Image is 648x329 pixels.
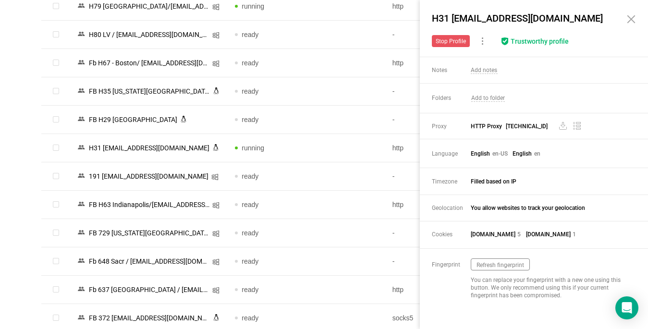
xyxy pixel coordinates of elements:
[86,255,212,268] div: Fb 648 Sacr / [EMAIL_ADDRESS][DOMAIN_NAME]
[432,205,470,211] span: Geolocation
[471,205,629,211] span: You allow websites to track your geolocation
[212,230,220,237] i: icon: windows
[429,10,616,27] div: Н31 [EMAIL_ADDRESS][DOMAIN_NAME]
[86,198,212,211] div: FB Н63 Indianapolis/[EMAIL_ADDRESS][DOMAIN_NAME] [1]
[471,67,498,74] span: Add notes
[492,150,508,157] span: en-US
[212,202,220,209] i: icon: windows
[385,219,542,247] td: -
[86,312,213,324] div: FB 372 [EMAIL_ADDRESS][DOMAIN_NAME]
[385,162,542,191] td: -
[212,60,220,67] i: icon: windows
[432,95,470,101] span: Folders
[432,261,470,268] span: Fingerprint
[242,286,258,293] span: ready
[242,59,258,67] span: ready
[212,3,220,11] i: icon: windows
[511,37,569,46] div: Trustworthy profile
[471,150,490,157] span: English
[385,247,542,276] td: -
[86,85,213,97] div: FB Н35 [US_STATE][GEOGRAPHIC_DATA][EMAIL_ADDRESS][DOMAIN_NAME]
[385,134,542,162] td: http
[385,49,542,77] td: http
[242,257,258,265] span: ready
[432,231,470,238] span: Cookies
[534,150,540,157] span: en
[432,150,470,157] span: Language
[242,201,258,208] span: ready
[471,258,530,270] button: Refresh fingerprint
[385,106,542,134] td: -
[212,258,220,266] i: icon: windows
[242,87,258,95] span: ready
[526,231,571,238] span: [DOMAIN_NAME]
[471,178,629,185] span: Filled based on IP
[517,231,521,238] span: 5
[513,150,532,157] span: English
[471,95,505,102] span: Add to folder
[86,283,212,296] div: Fb 637 [GEOGRAPHIC_DATA] / [EMAIL_ADDRESS][DOMAIN_NAME]
[506,123,548,130] span: [TECHNICAL_ID]
[385,77,542,106] td: -
[432,178,470,185] span: Timezone
[242,144,264,152] span: running
[471,276,628,299] div: You can replace your fingerprint with a new one using this button. We only recommend using this i...
[242,2,264,10] span: running
[615,296,638,319] div: Open Intercom Messenger
[86,227,212,239] div: FB 729 [US_STATE][GEOGRAPHIC_DATA]/ [EMAIL_ADDRESS][DOMAIN_NAME]
[242,116,258,123] span: ready
[385,276,542,304] td: http
[212,32,220,39] i: icon: windows
[242,314,258,322] span: ready
[242,31,258,38] span: ready
[242,172,258,180] span: ready
[86,170,211,183] div: 191 [EMAIL_ADDRESS][DOMAIN_NAME]
[471,122,628,131] span: HTTP Proxy
[242,229,258,237] span: ready
[573,231,576,238] span: 1
[212,287,220,294] i: icon: windows
[471,231,515,238] span: [DOMAIN_NAME]
[432,67,470,74] span: Notes
[86,142,212,154] div: Н31 [EMAIL_ADDRESS][DOMAIN_NAME]
[86,57,212,69] div: Fb Н67 - Boston/ [EMAIL_ADDRESS][DOMAIN_NAME] [1]
[432,123,470,130] span: Proxy
[86,28,212,41] div: H80 LV / [EMAIL_ADDRESS][DOMAIN_NAME] [1]
[385,191,542,219] td: http
[385,21,542,49] td: -
[211,173,219,181] i: icon: windows
[86,113,180,126] div: FB H29 [GEOGRAPHIC_DATA]
[432,35,470,47] button: Stop Profile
